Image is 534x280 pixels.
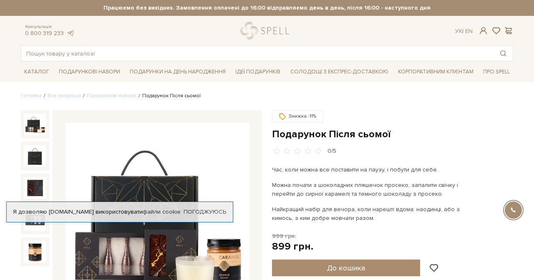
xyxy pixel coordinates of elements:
[21,46,494,61] input: Пошук товару у каталозі
[327,147,336,155] div: 0/5
[462,28,463,35] span: |
[184,208,226,216] a: Погоджуюсь
[465,28,473,35] a: En
[55,66,123,78] a: Подарункові набори
[272,205,468,222] p: Найкращий набір для вечора, коли нарешті вдома: наодинці, або з кимось, з ким добре мовчати разом.
[24,241,46,262] img: Подарунок Після сьомої
[272,181,468,198] p: Можна почати з шоколадних пляшечок просеко, запалити свічку і перейти до сирної карамелі та темно...
[24,114,46,135] img: Подарунок Після сьомої
[272,240,313,253] div: 899 грн.
[272,110,323,123] div: Знижка -11%
[48,93,81,99] a: Вся продукція
[87,93,136,99] a: Подарункові набори
[21,4,513,12] strong: Працюємо без вихідних. Замовлення оплачені до 16:00 відправляємо день в день, після 16:00 - насту...
[327,263,365,272] span: До кошика
[272,260,420,276] button: До кошика
[241,22,293,39] a: logo
[272,128,513,141] h1: Подарунок Після сьомої
[136,92,201,100] li: Подарунок Після сьомої
[21,66,53,78] a: Каталог
[494,46,513,61] button: Пошук товару у каталозі
[232,66,284,78] a: Ідеї подарунків
[21,93,42,99] a: Головна
[66,30,74,37] a: telegram
[24,177,46,199] img: Подарунок Після сьомої
[287,65,392,79] a: Солодощі з експрес-доставкою
[480,66,513,78] a: Про Spell
[143,208,181,215] a: файли cookie
[126,66,229,78] a: Подарунки на День народження
[395,66,477,78] a: Корпоративним клієнтам
[24,145,46,167] img: Подарунок Після сьомої
[272,165,468,174] p: Час, коли можна все поставити на паузу, і побути для себе.
[25,30,64,37] a: 0 800 319 233
[272,232,296,240] span: 999 грн.
[455,28,473,35] div: Ук
[7,208,233,216] div: Я дозволяю [DOMAIN_NAME] використовувати
[25,24,74,30] span: Консультація:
